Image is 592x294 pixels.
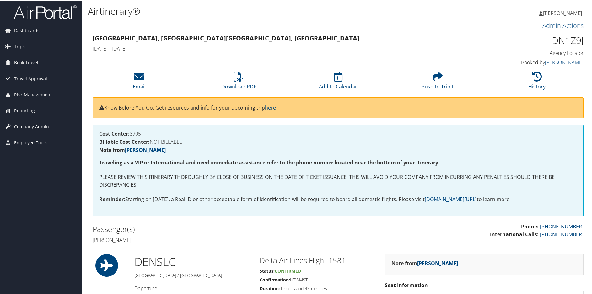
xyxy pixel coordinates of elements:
a: Admin Actions [542,21,584,29]
a: [PHONE_NUMBER] [540,230,584,237]
h4: Agency Locator [468,49,584,56]
a: here [265,104,276,110]
span: Trips [14,38,25,54]
strong: Status: [260,267,275,273]
h4: NOT BILLABLE [99,139,577,144]
a: [PHONE_NUMBER] [540,222,584,229]
span: Confirmed [275,267,301,273]
h4: [PERSON_NAME] [93,236,333,243]
a: Email [133,74,146,89]
a: [PERSON_NAME] [125,146,166,153]
span: Dashboards [14,22,40,38]
a: Push to Tripit [422,74,454,89]
strong: Note from [99,146,166,153]
strong: Confirmation: [260,276,290,282]
h1: Airtinerary® [88,4,422,17]
span: Travel Approval [14,70,47,86]
strong: International Calls: [490,230,539,237]
strong: Cost Center: [99,130,130,136]
span: Risk Management [14,86,52,102]
h2: Delta Air Lines Flight 1581 [260,254,375,265]
p: Know Before You Go: Get resources and info for your upcoming trip [99,103,577,111]
span: Company Admin [14,118,49,134]
h4: Departure [134,284,250,291]
h4: Booked by [468,58,584,65]
h4: 8905 [99,131,577,136]
h5: [GEOGRAPHIC_DATA] / [GEOGRAPHIC_DATA] [134,272,250,278]
img: airportal-logo.png [14,4,77,19]
p: PLEASE REVIEW THIS ITINERARY THOROUGHLY BY CLOSE OF BUSINESS ON THE DATE OF TICKET ISSUANCE. THIS... [99,173,577,189]
h1: DEN SLC [134,254,250,269]
strong: Phone: [521,222,539,229]
strong: Traveling as a VIP or International and need immediate assistance refer to the phone number locat... [99,158,440,165]
a: [DOMAIN_NAME][URL] [425,195,477,202]
strong: Billable Cost Center: [99,138,150,145]
strong: Seat Information [385,281,428,288]
h5: 1 hours and 43 minutes [260,285,375,291]
a: Download PDF [221,74,256,89]
h2: Passenger(s) [93,223,333,234]
a: [PERSON_NAME] [417,259,458,266]
a: Add to Calendar [319,74,357,89]
span: Book Travel [14,54,38,70]
span: Reporting [14,102,35,118]
p: Starting on [DATE], a Real ID or other acceptable form of identification will be required to boar... [99,195,577,203]
strong: Reminder: [99,195,125,202]
strong: [GEOGRAPHIC_DATA], [GEOGRAPHIC_DATA] [GEOGRAPHIC_DATA], [GEOGRAPHIC_DATA] [93,33,359,42]
h5: HTWMST [260,276,375,282]
a: [PERSON_NAME] [545,58,584,65]
a: History [528,74,546,89]
span: [PERSON_NAME] [543,9,582,16]
strong: Note from [391,259,458,266]
h4: [DATE] - [DATE] [93,45,459,51]
strong: Duration: [260,285,280,291]
h1: DN1Z9J [468,33,584,46]
span: Employee Tools [14,134,47,150]
a: [PERSON_NAME] [539,3,588,22]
